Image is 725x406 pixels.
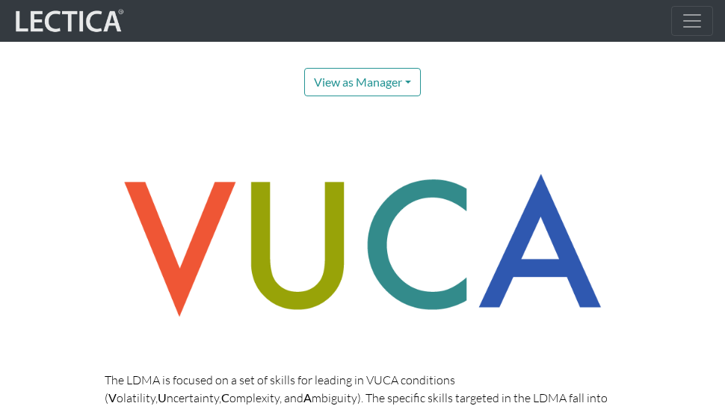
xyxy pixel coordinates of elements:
img: lecticalive [12,7,124,35]
button: View as Manager [304,68,421,96]
strong: C [221,390,229,405]
button: Toggle navigation [671,6,713,36]
strong: U [158,390,167,405]
strong: A [303,390,312,405]
strong: V [108,390,117,405]
img: vuca skills [105,156,620,335]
